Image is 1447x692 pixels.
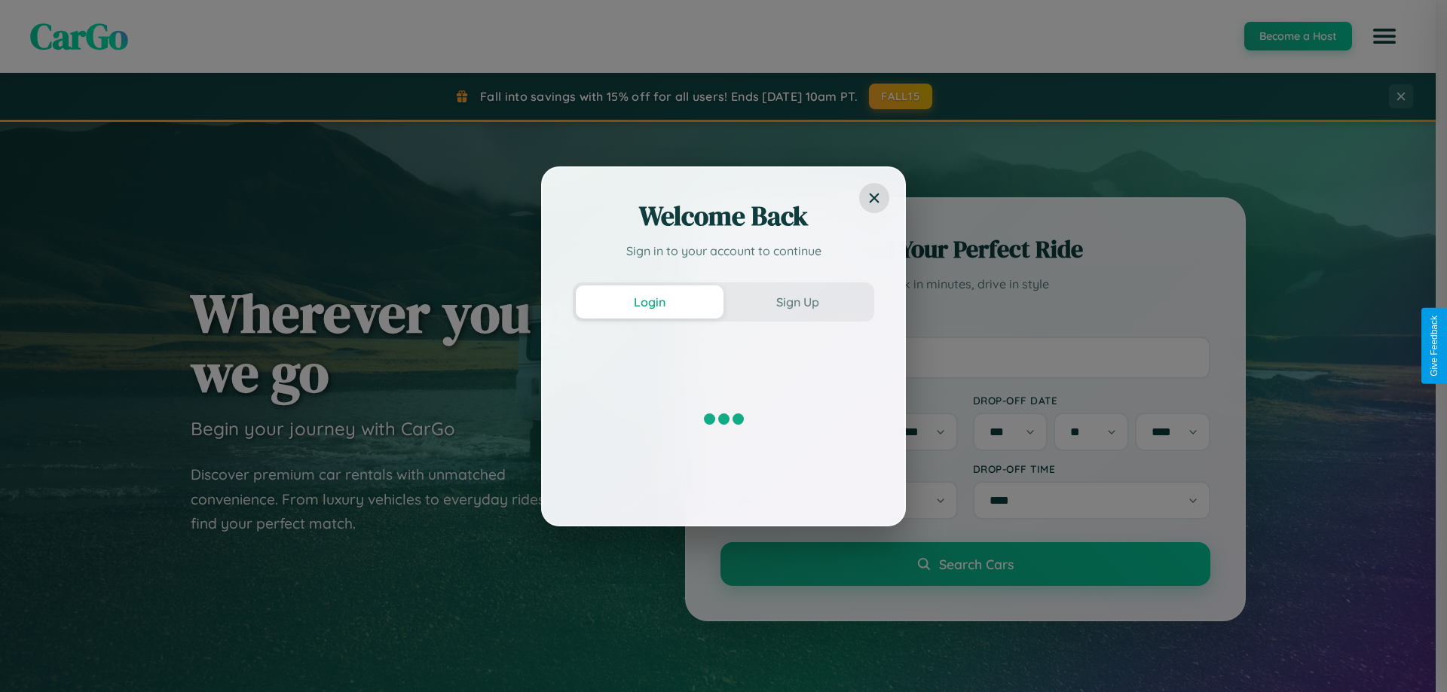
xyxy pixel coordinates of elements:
h2: Welcome Back [573,198,874,234]
div: Give Feedback [1429,316,1439,376]
p: Sign in to your account to continue [573,242,874,260]
button: Login [576,285,723,319]
iframe: Intercom live chat [15,641,51,677]
button: Sign Up [723,285,871,319]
